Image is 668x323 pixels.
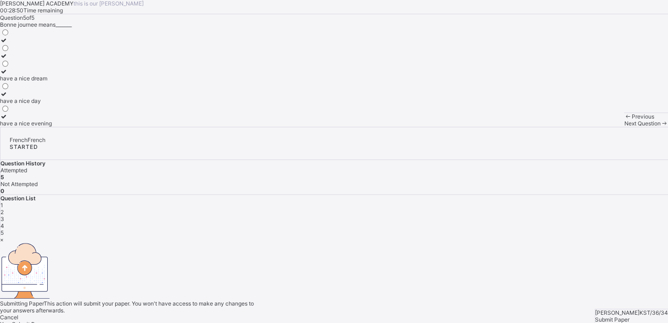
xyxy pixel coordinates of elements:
[595,309,640,316] span: [PERSON_NAME]
[10,136,28,143] span: French
[0,222,4,229] span: 4
[0,174,4,181] b: 5
[0,187,4,194] b: 0
[0,202,3,209] span: 1
[10,143,38,150] span: STARTED
[0,229,4,236] span: 5
[632,113,654,120] span: Previous
[624,120,660,127] span: Next Question
[28,136,45,143] span: French
[0,195,36,202] span: Question List
[0,167,27,174] span: Attempted
[0,181,38,187] span: Not Attempted
[0,160,45,167] span: Question History
[640,309,668,316] span: KST/36/34
[0,215,4,222] span: 3
[595,316,629,323] span: Submit Paper
[0,209,4,215] span: 2
[23,7,63,14] span: Time remaining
